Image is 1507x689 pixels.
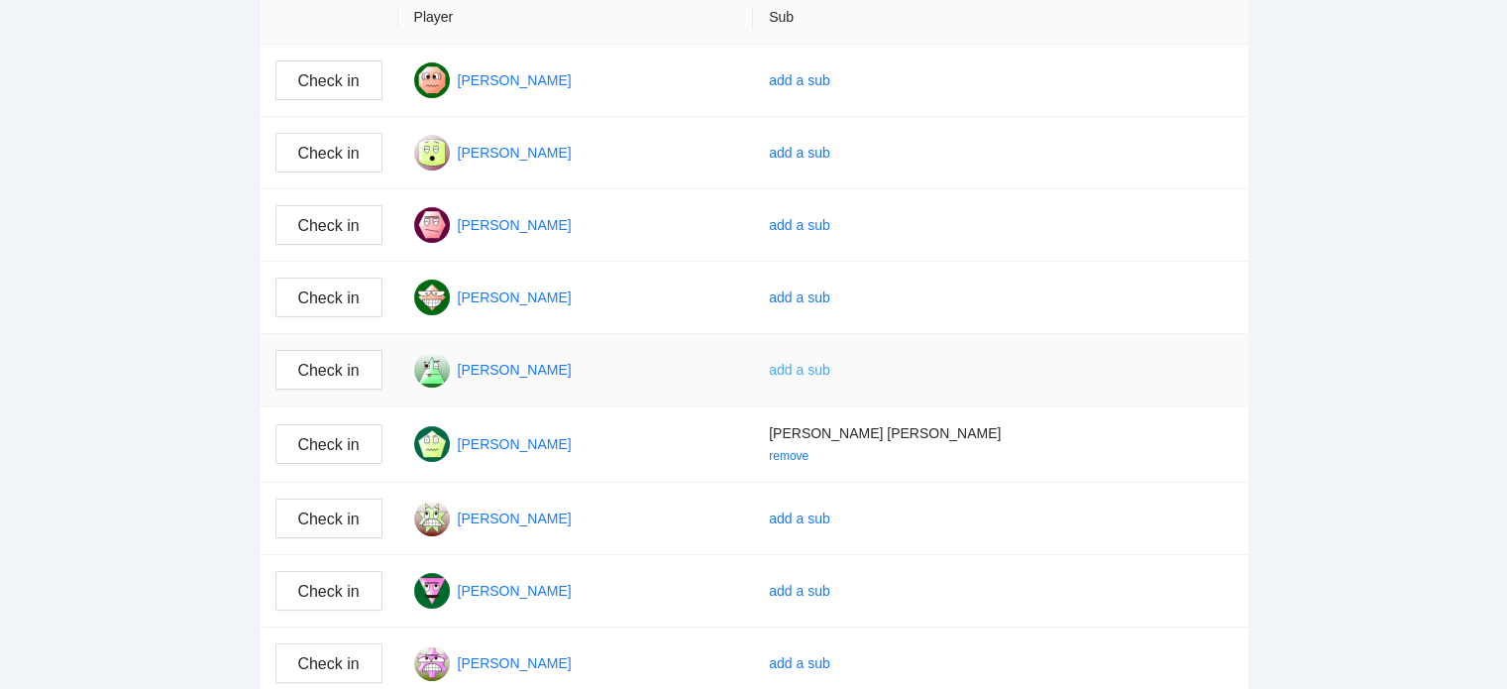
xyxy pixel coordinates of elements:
span: Check in [297,651,359,676]
div: add a sub [769,652,830,674]
a: [PERSON_NAME] [458,436,572,452]
img: Gravatar for jean whittaker@gmail.com [414,501,450,536]
img: Gravatar for jamie tanguay@gmail.com [414,426,450,462]
a: [PERSON_NAME] [458,72,572,88]
button: Check in [275,643,382,683]
img: Gravatar for angela di dolce@gmail.com [414,62,450,98]
span: Check in [297,507,359,531]
a: remove [769,449,808,463]
img: Gravatar for linda cotte@gmail.com [414,573,450,609]
button: Check in [275,571,382,611]
button: Check in [275,205,382,245]
a: [PERSON_NAME] [458,583,572,599]
img: Gravatar for colleen schintzler@gmail.com [414,280,450,315]
a: [PERSON_NAME] [458,511,572,526]
a: [PERSON_NAME] [458,145,572,161]
div: add a sub [769,142,830,164]
div: add a sub [769,214,830,236]
button: Check in [275,60,382,100]
a: [PERSON_NAME] [458,289,572,305]
button: Check in [275,278,382,317]
span: Check in [297,213,359,238]
div: add a sub [769,508,830,529]
span: Check in [297,141,359,166]
span: Check in [297,68,359,93]
a: [PERSON_NAME] [458,655,572,671]
a: [PERSON_NAME] [458,362,572,378]
span: Check in [297,286,359,310]
a: [PERSON_NAME] [458,217,572,233]
span: Check in [297,579,359,604]
div: add a sub [769,69,830,91]
span: Check in [297,432,359,457]
div: add a sub [769,287,830,308]
button: Check in [275,350,382,390]
span: Check in [297,358,359,383]
button: Check in [275,133,382,172]
div: add a sub [769,580,830,602]
span: [PERSON_NAME] [PERSON_NAME] [769,425,1001,441]
button: Check in [275,499,382,538]
img: Gravatar for maria schulz@gmail.com [414,645,450,681]
img: Gravatar for chris vaughan@gmail.com [414,207,450,243]
div: add a sub [769,359,830,381]
img: Gravatar for donna small@gmail.com [414,352,450,388]
img: Gravatar for carol jennings@gmail.com [414,135,450,171]
button: Check in [275,424,382,464]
